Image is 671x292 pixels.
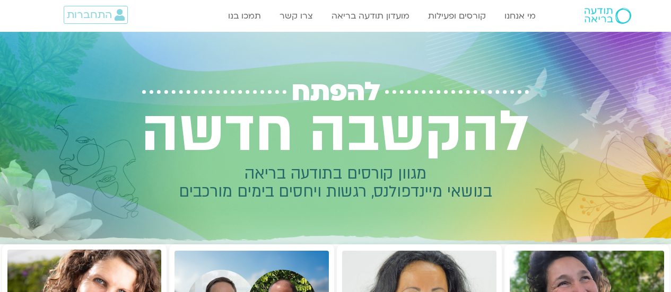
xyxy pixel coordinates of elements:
a: מועדון תודעה בריאה [326,6,415,26]
h2: מגוון קורסים בתודעה בריאה בנושאי מיינדפולנס, רגשות ויחסים בימים מורכבים [128,165,544,201]
h2: להקשבה חדשה [128,100,544,165]
a: קורסים ופעילות [423,6,491,26]
a: צרו קשר [274,6,318,26]
span: להפתח [292,77,380,107]
a: תמכו בנו [223,6,266,26]
a: התחברות [64,6,128,24]
span: התחברות [67,9,112,21]
img: תודעה בריאה [585,8,631,24]
a: מי אנחנו [499,6,541,26]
